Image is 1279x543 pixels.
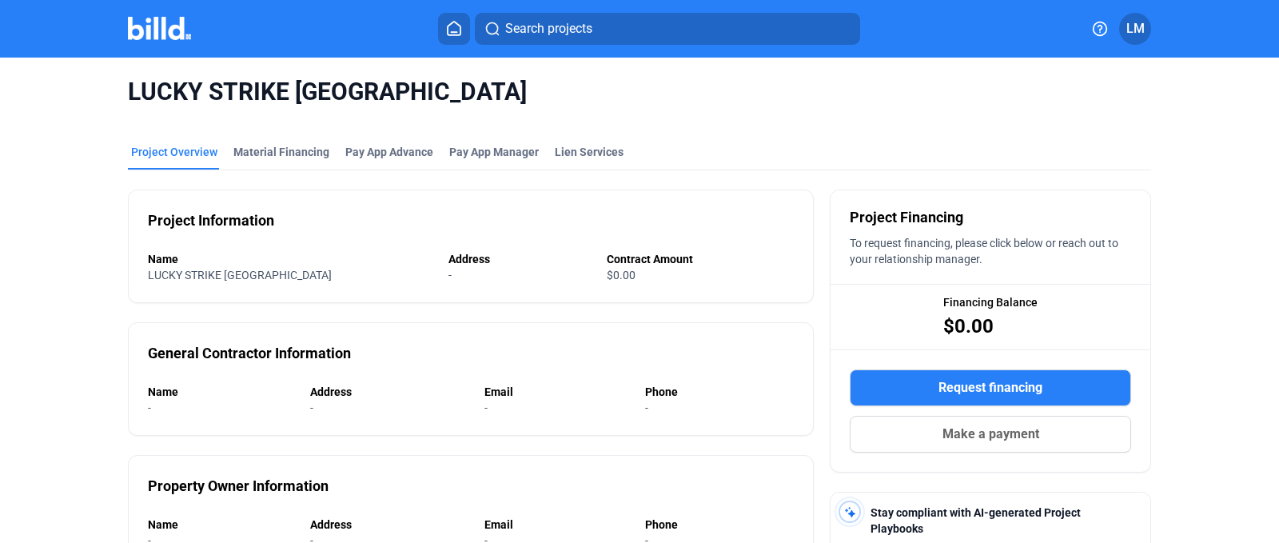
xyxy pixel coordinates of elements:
[938,378,1042,397] span: Request financing
[148,475,329,497] div: Property Owner Information
[148,210,274,232] div: Project Information
[607,269,636,281] span: $0.00
[1126,19,1145,38] span: LM
[128,77,1151,107] span: LUCKY STRIKE [GEOGRAPHIC_DATA]
[128,17,191,40] img: Billd Company Logo
[871,506,1081,535] span: Stay compliant with AI-generated Project Playbooks
[943,313,994,339] span: $0.00
[943,294,1038,310] span: Financing Balance
[148,342,351,365] div: General Contractor Information
[484,384,629,400] div: Email
[484,401,488,414] span: -
[310,517,468,533] div: Address
[484,517,629,533] div: Email
[850,237,1118,266] span: To request financing, please click below or reach out to your relationship manager.
[850,206,963,229] span: Project Financing
[233,144,329,160] div: Material Financing
[505,19,592,38] span: Search projects
[645,384,794,400] div: Phone
[131,144,217,160] div: Project Overview
[645,401,648,414] span: -
[148,517,294,533] div: Name
[645,517,794,533] div: Phone
[448,269,452,281] span: -
[310,401,313,414] span: -
[555,144,624,160] div: Lien Services
[148,269,332,281] span: LUCKY STRIKE [GEOGRAPHIC_DATA]
[449,144,539,160] span: Pay App Manager
[148,251,432,267] div: Name
[448,251,591,267] div: Address
[148,384,294,400] div: Name
[942,425,1039,444] span: Make a payment
[345,144,433,160] div: Pay App Advance
[607,251,794,267] div: Contract Amount
[148,401,151,414] span: -
[310,384,468,400] div: Address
